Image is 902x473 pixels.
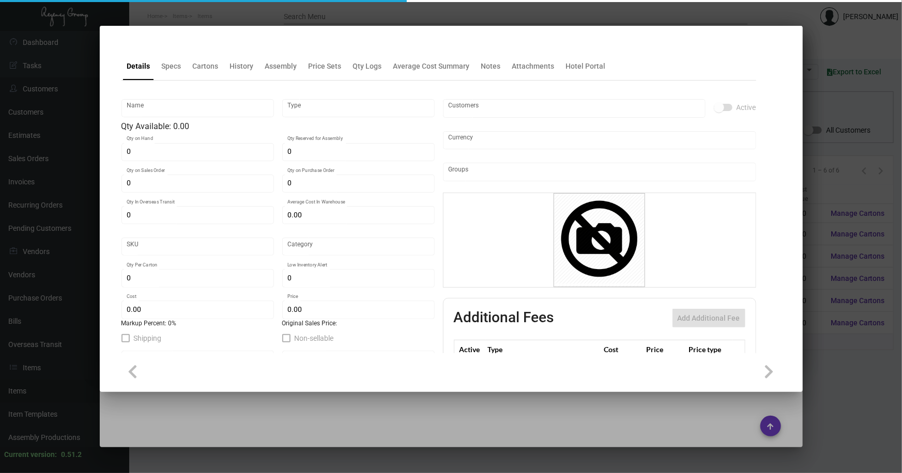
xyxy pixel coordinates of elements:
[61,449,82,460] div: 0.51.2
[448,168,751,176] input: Add new..
[193,61,219,72] div: Cartons
[393,61,470,72] div: Average Cost Summary
[481,61,501,72] div: Notes
[309,61,342,72] div: Price Sets
[485,340,601,358] th: Type
[230,61,254,72] div: History
[134,332,162,344] span: Shipping
[601,340,644,358] th: Cost
[566,61,606,72] div: Hotel Portal
[448,104,700,113] input: Add new..
[672,309,745,327] button: Add Additional Fee
[686,340,732,358] th: Price type
[512,61,555,72] div: Attachments
[644,340,686,358] th: Price
[265,61,297,72] div: Assembly
[454,309,554,327] h2: Additional Fees
[678,314,740,322] span: Add Additional Fee
[127,61,150,72] div: Details
[737,101,756,114] span: Active
[162,61,181,72] div: Specs
[454,340,485,358] th: Active
[353,61,382,72] div: Qty Logs
[4,449,57,460] div: Current version:
[121,120,435,133] div: Qty Available: 0.00
[295,332,334,344] span: Non-sellable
